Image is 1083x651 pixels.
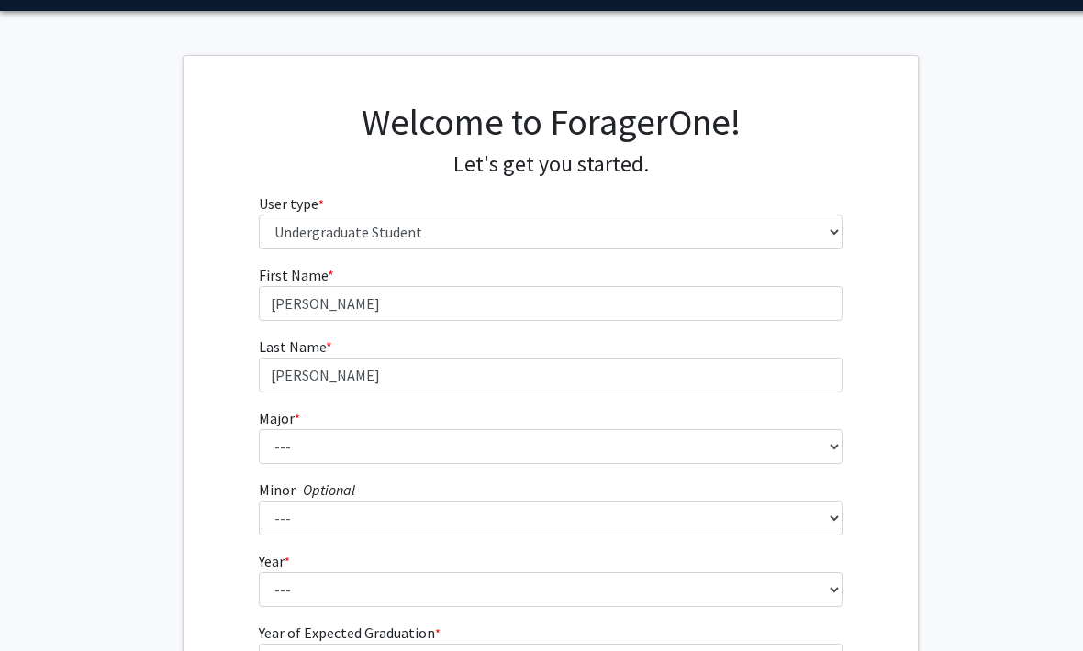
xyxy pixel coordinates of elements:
[259,152,843,179] h4: Let's get you started.
[296,481,355,500] i: - Optional
[14,568,78,637] iframe: Chat
[259,408,300,430] label: Major
[259,480,355,502] label: Minor
[259,267,328,285] span: First Name
[259,623,441,645] label: Year of Expected Graduation
[259,338,326,357] span: Last Name
[259,101,843,145] h1: Welcome to ForagerOne!
[259,193,324,215] label: User type
[259,551,290,573] label: Year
